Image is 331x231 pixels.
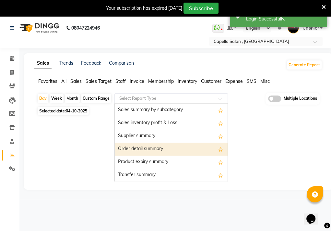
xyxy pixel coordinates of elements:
[115,130,228,143] div: Supplier summary
[178,78,197,84] span: Inventory
[34,58,52,69] a: Sales
[201,78,221,84] span: Customer
[218,171,223,179] span: Add this report to Favorites List
[284,96,317,102] span: Multiple Locations
[218,158,223,166] span: Add this report to Favorites List
[148,78,174,84] span: Membership
[81,94,111,103] div: Custom Range
[50,94,64,103] div: Week
[218,106,223,114] span: Add this report to Favorites List
[130,78,144,84] span: Invoice
[61,78,66,84] span: All
[115,117,228,130] div: Sales inventory profit & Loss
[81,60,101,66] a: Feedback
[114,103,228,182] ng-dropdown-panel: Options list
[246,16,322,22] div: Login Successfully.
[287,60,322,70] button: Generate Report
[302,25,319,32] span: Cashier
[86,78,112,84] span: Sales Target
[247,78,256,84] span: SMS
[218,145,223,153] span: Add this report to Favorites List
[109,60,134,66] a: Comparison
[70,78,82,84] span: Sales
[38,78,57,84] span: Favorites
[71,19,100,37] b: 08047224946
[59,60,73,66] a: Trends
[65,94,80,103] div: Month
[225,78,243,84] span: Expense
[115,104,228,117] div: Sales summary by subcategory
[38,107,89,115] span: Selected date:
[183,3,219,14] button: Subscribe
[260,78,270,84] span: Misc
[288,22,299,33] img: Cashier
[17,19,61,37] img: logo
[115,156,228,169] div: Product expiry summary
[115,143,228,156] div: Order detail summary
[106,5,182,12] div: Your subscription has expired [DATE]
[218,132,223,140] span: Add this report to Favorites List
[115,78,126,84] span: Staff
[38,94,48,103] div: Day
[218,119,223,127] span: Add this report to Favorites List
[304,205,325,225] iframe: chat widget
[66,109,87,113] span: 04-10-2025
[115,169,228,182] div: Transfer summary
